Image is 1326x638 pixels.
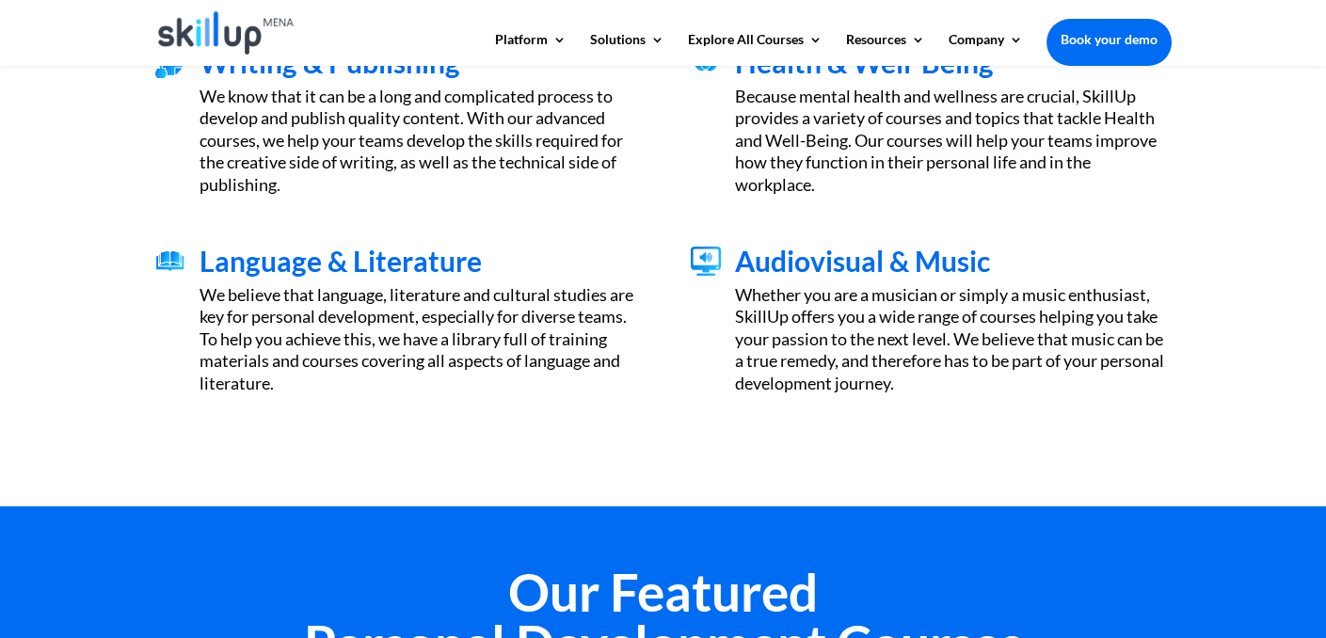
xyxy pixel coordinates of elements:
div: Whether you are a musician or simply a music enthusiast, SkillUp offers you a wide range of cours... [735,284,1171,394]
img: SoftSkills [691,247,721,276]
a: Book your demo [1046,19,1172,60]
span: Audiovisual & Music [735,244,990,278]
div: We know that it can be a long and complicated process to develop and publish quality content. Wit... [200,86,635,196]
a: Solutions [590,33,664,65]
div: Because mental health and wellness are crucial, SkillUp provides a variety of courses and topics ... [735,86,1171,196]
span: Language & Literature [200,244,482,278]
a: Explore All Courses [688,33,823,65]
a: Company [949,33,1023,65]
a: Platform [495,33,567,65]
div: We believe that language, literature and cultural studies are key for personal development, espec... [200,284,635,394]
a: Resources [846,33,925,65]
iframe: Chat Widget [1232,548,1326,638]
img: DigitalMarketing [155,247,185,276]
img: Skillup Mena [158,11,295,55]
